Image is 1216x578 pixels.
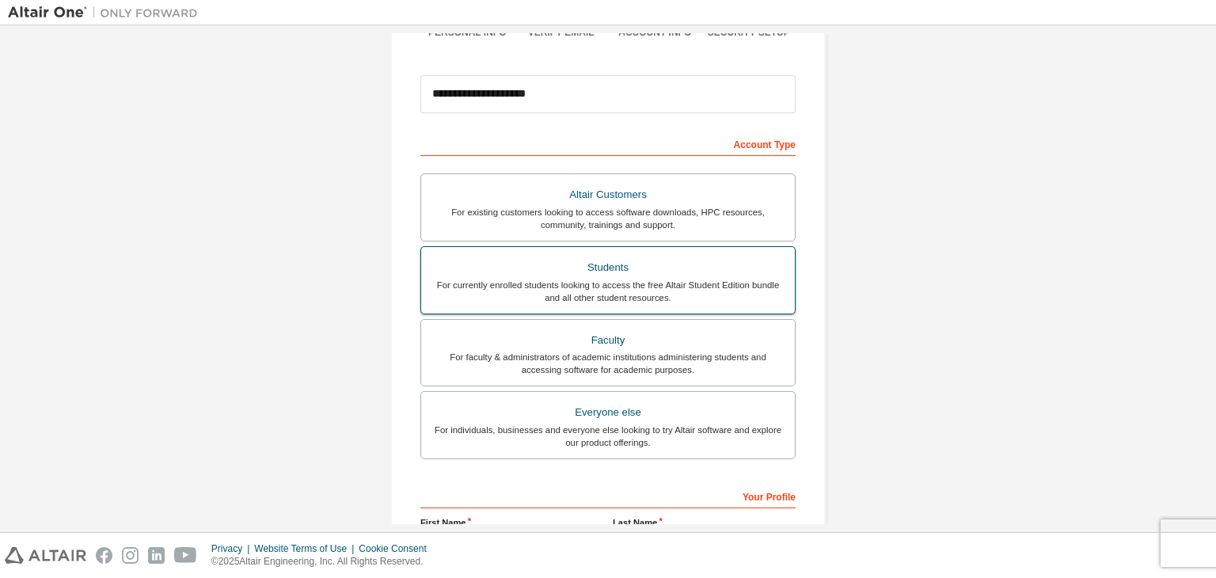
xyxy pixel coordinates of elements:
div: Your Profile [420,483,796,508]
img: facebook.svg [96,547,112,564]
label: First Name [420,516,603,529]
div: Website Terms of Use [254,542,359,555]
div: Privacy [211,542,254,555]
div: For individuals, businesses and everyone else looking to try Altair software and explore our prod... [431,424,785,449]
img: instagram.svg [122,547,139,564]
div: Altair Customers [431,184,785,206]
div: For currently enrolled students looking to access the free Altair Student Edition bundle and all ... [431,279,785,304]
div: Everyone else [431,401,785,424]
div: Students [431,257,785,279]
img: linkedin.svg [148,547,165,564]
img: Altair One [8,5,206,21]
img: youtube.svg [174,547,197,564]
div: Faculty [431,329,785,352]
img: altair_logo.svg [5,547,86,564]
div: For existing customers looking to access software downloads, HPC resources, community, trainings ... [431,206,785,231]
label: Last Name [613,516,796,529]
div: For faculty & administrators of academic institutions administering students and accessing softwa... [431,351,785,376]
div: Cookie Consent [359,542,435,555]
p: © 2025 Altair Engineering, Inc. All Rights Reserved. [211,555,436,568]
div: Account Type [420,131,796,156]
